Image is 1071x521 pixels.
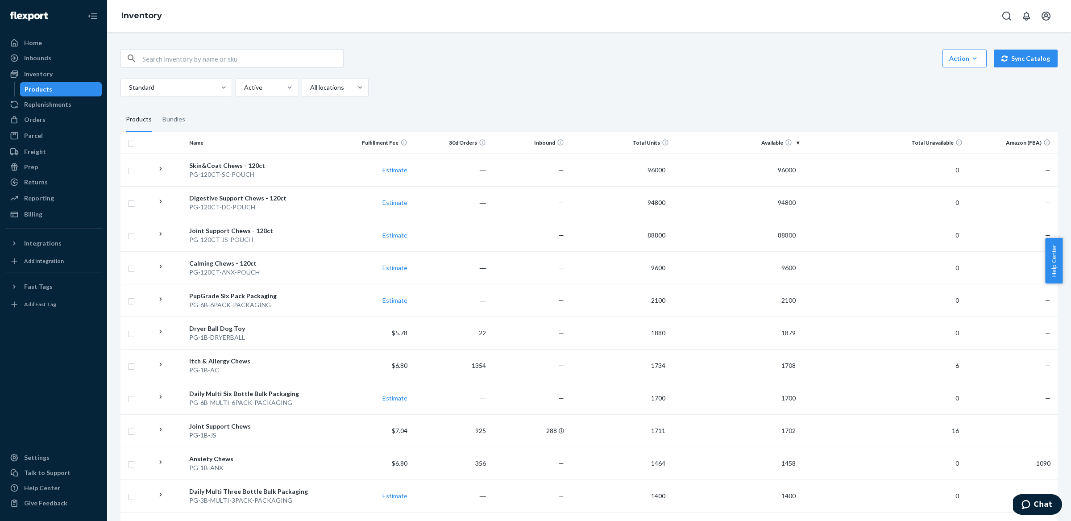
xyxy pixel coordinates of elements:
[1045,199,1050,206] span: —
[774,166,799,174] span: 96000
[411,414,490,447] td: 925
[189,398,329,407] div: PG-6B-MULTI-6PACK-PACKAGING
[24,483,60,492] div: Help Center
[392,427,407,434] span: $7.04
[774,231,799,239] span: 88800
[189,170,329,179] div: PG-120CT-SC-POUCH
[559,231,564,239] span: —
[128,83,129,92] input: Standard
[1045,166,1050,174] span: —
[189,161,329,170] div: Skin&Coat Chews - 120ct
[162,107,185,132] div: Bundles
[952,199,963,206] span: 0
[411,251,490,284] td: ―
[24,54,51,63] div: Inbounds
[24,178,48,187] div: Returns
[189,454,329,463] div: Anxiety Chews
[5,191,102,205] a: Reporting
[189,496,329,505] div: PG-3B-MULTI-3PACK-PACKAGING
[24,115,46,124] div: Orders
[24,282,53,291] div: Fast Tags
[778,492,799,500] span: 1400
[382,264,407,271] a: Estimate
[382,492,407,500] a: Estimate
[24,163,38,171] div: Prep
[952,166,963,174] span: 0
[10,12,48,21] img: Flexport logo
[5,97,102,112] a: Replenishments
[559,394,564,402] span: —
[309,83,310,92] input: All locations
[648,296,669,304] span: 2100
[24,300,56,308] div: Add Fast Tag
[952,329,963,337] span: 0
[392,329,407,337] span: $5.78
[994,50,1058,67] button: Sync Catalog
[411,447,490,479] td: 356
[392,459,407,467] span: $6.80
[24,239,62,248] div: Integrations
[189,203,329,212] div: PG-120CT-DC-POUCH
[559,362,564,369] span: —
[1045,238,1063,283] button: Help Center
[1013,494,1062,517] iframe: Opens a widget where you can chat to one of our agents
[966,447,1058,479] td: 1090
[189,194,329,203] div: Digestive Support Chews - 120ct
[24,38,42,47] div: Home
[189,389,329,398] div: Daily Multi Six Bottle Bulk Packaging
[189,292,329,300] div: PupGrade Six Pack Packaging
[5,145,102,159] a: Freight
[5,51,102,65] a: Inbounds
[382,166,407,174] a: Estimate
[998,7,1016,25] button: Open Search Box
[189,324,329,333] div: Dryer Ball Dog Toy
[411,382,490,414] td: ―
[803,132,966,154] th: Total Unavailable
[411,186,490,219] td: ―
[411,219,490,251] td: ―
[778,459,799,467] span: 1458
[186,132,332,154] th: Name
[1045,296,1050,304] span: —
[644,166,669,174] span: 96000
[189,300,329,309] div: PG-6B-6PACK-PACKAGING
[24,194,54,203] div: Reporting
[411,349,490,382] td: 1354
[644,199,669,206] span: 94800
[24,468,71,477] div: Talk to Support
[559,329,564,337] span: —
[648,264,669,271] span: 9600
[490,132,568,154] th: Inbound
[189,357,329,366] div: Itch & Allergy Chews
[411,154,490,186] td: ―
[1045,231,1050,239] span: —
[411,132,490,154] th: 30d Orders
[5,297,102,312] a: Add Fast Tag
[24,499,67,508] div: Give Feedback
[243,83,244,92] input: Active
[1045,427,1050,434] span: —
[952,231,963,239] span: 0
[126,107,152,132] div: Products
[5,466,102,480] button: Talk to Support
[559,296,564,304] span: —
[20,82,102,96] a: Products
[648,394,669,402] span: 1700
[24,70,53,79] div: Inventory
[382,231,407,239] a: Estimate
[568,132,672,154] th: Total Units
[5,129,102,143] a: Parcel
[24,147,46,156] div: Freight
[5,36,102,50] a: Home
[84,7,102,25] button: Close Navigation
[24,257,64,265] div: Add Integration
[1045,492,1050,500] span: —
[648,329,669,337] span: 1880
[411,317,490,349] td: 22
[644,231,669,239] span: 88800
[648,492,669,500] span: 1400
[24,100,71,109] div: Replenishments
[5,67,102,81] a: Inventory
[778,329,799,337] span: 1879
